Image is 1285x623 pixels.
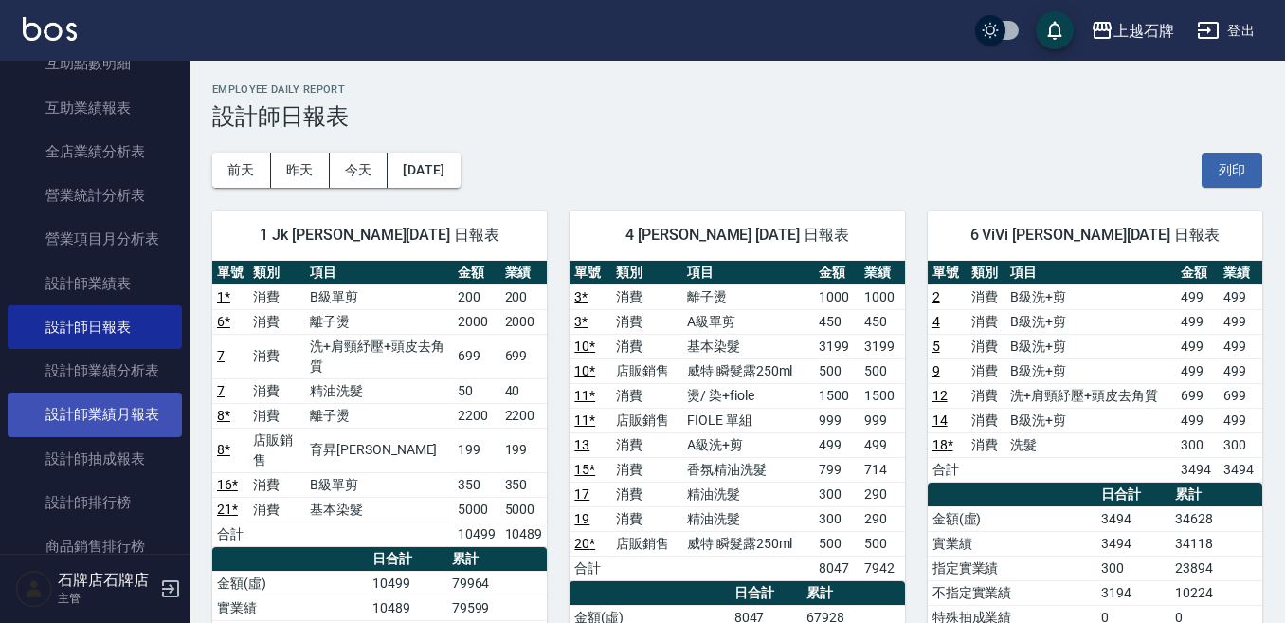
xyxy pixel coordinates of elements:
td: 2200 [500,403,548,428]
a: 7 [217,383,225,398]
td: 300 [1096,556,1171,580]
td: 店販銷售 [248,428,305,472]
th: 類別 [967,261,1005,285]
a: 7 [217,348,225,363]
td: 300 [814,506,860,531]
a: 5 [932,339,940,354]
td: 威特 瞬髮露250ml [682,358,814,383]
h3: 設計師日報表 [212,103,1262,130]
span: 6 ViVi [PERSON_NAME][DATE] 日報表 [950,226,1240,245]
td: 10499 [453,522,500,546]
td: B級洗+剪 [1005,358,1176,383]
td: 499 [1176,334,1219,358]
td: 3199 [860,334,905,358]
td: 79964 [447,571,548,596]
td: 290 [860,506,905,531]
td: 實業績 [928,531,1096,556]
table: a dense table [570,261,904,581]
h5: 石牌店石牌店 [58,571,154,590]
td: 基本染髮 [305,497,453,522]
td: 消費 [967,309,1005,334]
td: 34628 [1170,506,1262,531]
a: 19 [574,511,589,526]
td: 290 [860,482,905,506]
td: 香氛精油洗髮 [682,457,814,482]
td: 消費 [611,383,682,408]
td: 34118 [1170,531,1262,556]
a: 9 [932,363,940,378]
th: 金額 [453,261,500,285]
td: 金額(虛) [928,506,1096,531]
td: 200 [500,284,548,309]
td: 洗髮 [1005,432,1176,457]
td: 消費 [248,309,305,334]
th: 日合計 [368,547,446,572]
td: 1000 [860,284,905,309]
th: 累計 [802,581,904,606]
td: 3199 [814,334,860,358]
td: 消費 [611,334,682,358]
td: 消費 [611,457,682,482]
a: 2 [932,289,940,304]
td: 精油洗髮 [682,506,814,531]
button: 昨天 [271,153,330,188]
a: 設計師業績月報表 [8,393,182,436]
td: 1500 [860,383,905,408]
img: Logo [23,17,77,41]
td: 店販銷售 [611,358,682,383]
td: A級單剪 [682,309,814,334]
a: 13 [574,437,589,452]
td: 消費 [967,383,1005,408]
td: 699 [1219,383,1262,408]
th: 單號 [212,261,248,285]
td: 離子燙 [305,309,453,334]
td: 合計 [928,457,967,482]
button: 上越石牌 [1083,11,1182,50]
td: 500 [814,531,860,556]
a: 設計師抽成報表 [8,437,182,481]
button: [DATE] [388,153,460,188]
td: 店販銷售 [611,531,682,556]
td: 1000 [814,284,860,309]
td: 消費 [248,378,305,403]
span: 4 [PERSON_NAME] [DATE] 日報表 [592,226,881,245]
td: 499 [1219,334,1262,358]
th: 單號 [570,261,610,285]
td: FIOLE 單組 [682,408,814,432]
td: B級單剪 [305,284,453,309]
span: 1 Jk [PERSON_NAME][DATE] 日報表 [235,226,524,245]
td: 1500 [814,383,860,408]
td: 2200 [453,403,500,428]
td: 699 [453,334,500,378]
td: 消費 [611,482,682,506]
td: 200 [453,284,500,309]
th: 日合計 [730,581,803,606]
td: A級洗+剪 [682,432,814,457]
td: 7942 [860,556,905,580]
td: 500 [860,531,905,556]
a: 設計師日報表 [8,305,182,349]
td: 合計 [212,522,248,546]
table: a dense table [928,261,1262,483]
td: B級洗+剪 [1005,309,1176,334]
td: 199 [500,428,548,472]
td: B級洗+剪 [1005,284,1176,309]
td: 499 [814,432,860,457]
td: 450 [814,309,860,334]
a: 全店業績分析表 [8,130,182,174]
th: 金額 [1176,261,1219,285]
td: 威特 瞬髮露250ml [682,531,814,556]
a: 12 [932,388,948,403]
a: 營業統計分析表 [8,174,182,217]
button: 今天 [330,153,389,188]
th: 項目 [682,261,814,285]
th: 類別 [248,261,305,285]
th: 累計 [1170,483,1262,507]
a: 互助業績報表 [8,86,182,130]
td: 450 [860,309,905,334]
td: 消費 [611,432,682,457]
th: 項目 [1005,261,1176,285]
td: 消費 [248,334,305,378]
td: 10489 [500,522,548,546]
th: 項目 [305,261,453,285]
